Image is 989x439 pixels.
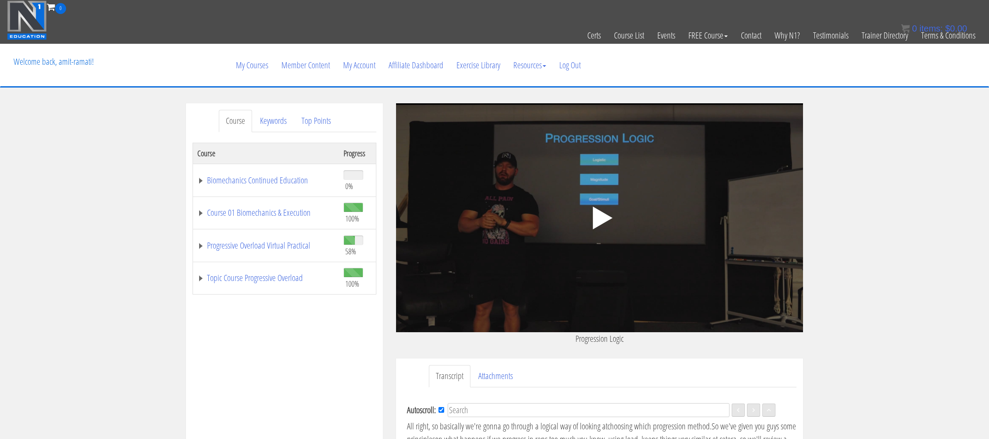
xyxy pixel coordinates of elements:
[901,24,967,33] a: 0 items: $0.00
[7,44,100,79] p: Welcome back, amit-ramati!
[193,143,340,164] th: Course
[901,24,910,33] img: icon11.png
[734,14,768,57] a: Contact
[55,3,66,14] span: 0
[337,44,382,86] a: My Account
[553,44,587,86] a: Log Out
[507,44,553,86] a: Resources
[197,176,335,185] a: Biomechanics Continued Education
[253,110,294,132] a: Keywords
[535,420,607,432] span: a logical way of looking at
[197,241,335,250] a: Progressive Overload Virtual Practical
[581,14,607,57] a: Certs
[396,332,803,345] p: Progression Logic
[345,181,353,191] span: 0%
[275,44,337,86] a: Member Content
[682,14,734,57] a: FREE Course
[855,14,915,57] a: Trainer Directory
[407,420,533,432] v: All right, so basically we're gonna go through
[651,14,682,57] a: Events
[912,24,917,33] span: 0
[429,365,470,387] a: Transcript
[197,274,335,282] a: Topic Course Progressive Overload
[448,403,729,417] input: Search
[768,14,807,57] a: Why N1?
[607,14,651,57] a: Course List
[450,44,507,86] a: Exercise Library
[197,208,335,217] a: Course 01 Biomechanics & Execution
[919,24,943,33] span: items:
[807,14,855,57] a: Testimonials
[345,279,359,288] span: 100%
[945,24,950,33] span: $
[345,214,359,223] span: 100%
[219,110,252,132] a: Course
[915,14,982,57] a: Terms & Conditions
[345,246,356,256] span: 58%
[471,365,520,387] a: Attachments
[339,143,376,164] th: Progress
[7,0,47,40] img: n1-education
[47,1,66,13] a: 0
[607,420,712,432] span: choosing which progression method.
[229,44,275,86] a: My Courses
[945,24,967,33] bdi: 0.00
[382,44,450,86] a: Affiliate Dashboard
[295,110,338,132] a: Top Points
